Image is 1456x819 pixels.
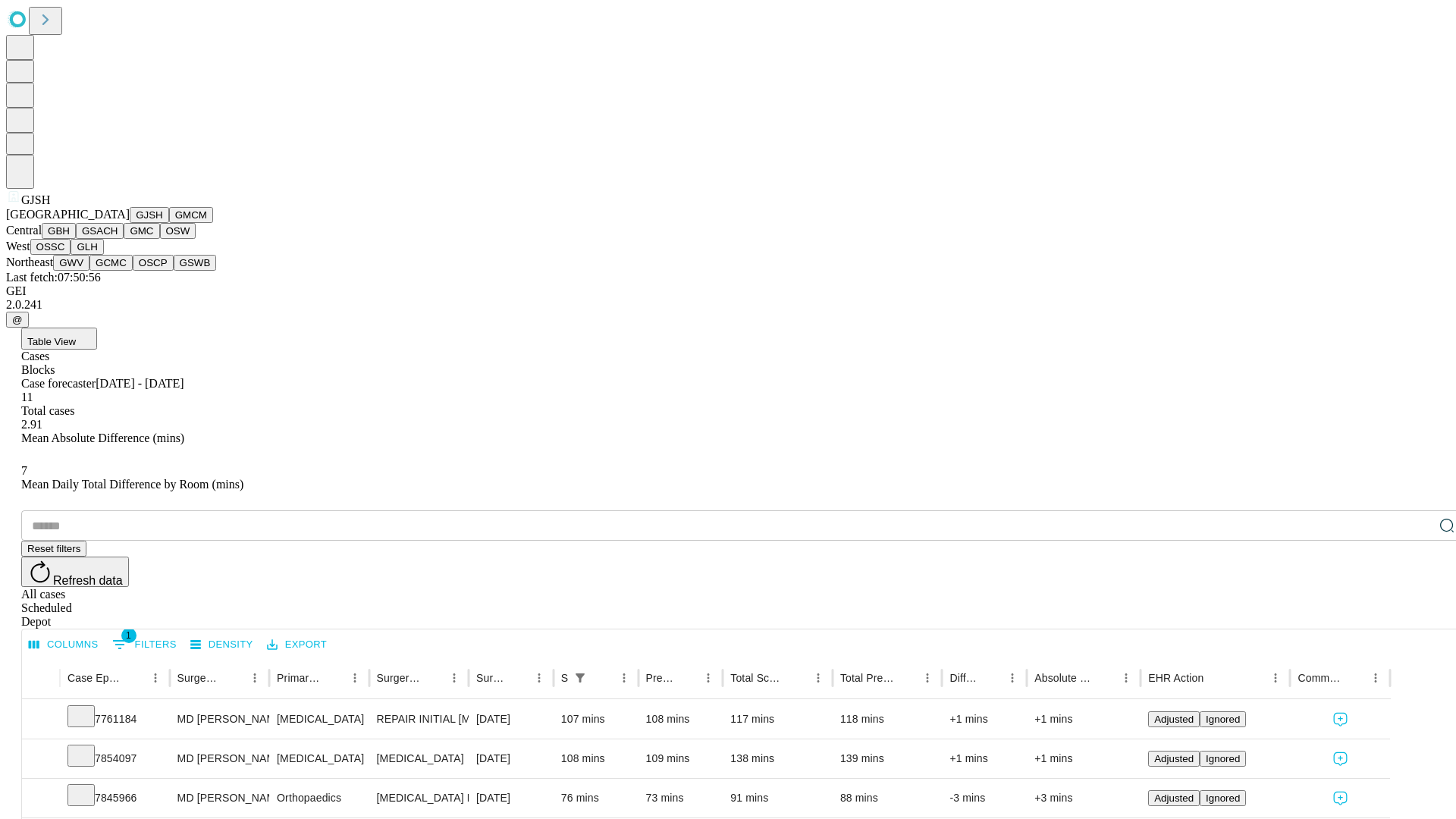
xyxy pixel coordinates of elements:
div: REPAIR INITIAL [MEDICAL_DATA] REDUCIBLE AGE [DEMOGRAPHIC_DATA] OR MORE [377,700,461,739]
button: Expand [30,746,52,773]
button: Menu [444,667,465,689]
span: Central [6,224,42,237]
button: @ [6,312,29,328]
div: Absolute Difference [1034,672,1093,684]
button: Sort [1344,667,1365,689]
div: 108 mins [646,700,716,739]
button: Export [263,633,331,657]
span: Ignored [1206,714,1240,725]
button: Adjusted [1148,790,1200,806]
div: Total Predicted Duration [840,672,895,684]
button: Sort [592,667,613,689]
button: GMC [124,223,159,239]
div: +1 mins [1034,700,1133,739]
div: [MEDICAL_DATA] [277,739,361,778]
div: 76 mins [561,779,631,817]
span: Last fetch: 07:50:56 [6,271,101,284]
div: 108 mins [561,739,631,778]
button: Sort [676,667,698,689]
button: GLH [71,239,103,255]
button: Sort [323,667,344,689]
span: Refresh data [53,574,123,587]
div: Predicted In Room Duration [646,672,676,684]
button: GWV [53,255,89,271]
div: Difference [949,672,979,684]
button: Adjusted [1148,751,1200,767]
button: OSSC [30,239,71,255]
div: Surgeon Name [177,672,221,684]
span: West [6,240,30,253]
button: Menu [917,667,938,689]
button: Density [187,633,257,657]
span: 7 [21,464,27,477]
div: [DATE] [476,739,546,778]
div: 139 mins [840,739,935,778]
button: GBH [42,223,76,239]
button: Sort [507,667,529,689]
div: +1 mins [1034,739,1133,778]
div: -3 mins [949,779,1019,817]
span: @ [12,314,23,325]
button: GJSH [130,207,169,223]
span: Mean Daily Total Difference by Room (mins) [21,478,243,491]
button: OSCP [133,255,174,271]
span: Ignored [1206,753,1240,764]
span: 1 [121,628,136,643]
div: Surgery Date [476,672,506,684]
div: [DATE] [476,779,546,817]
button: Show filters [108,632,180,657]
div: +1 mins [949,700,1019,739]
div: GEI [6,284,1450,298]
span: GJSH [21,193,50,206]
button: Menu [145,667,166,689]
div: 91 mins [730,779,825,817]
button: GSWB [174,255,217,271]
span: Reset filters [27,543,80,554]
button: Table View [21,328,97,350]
button: Menu [344,667,366,689]
div: 117 mins [730,700,825,739]
button: Menu [613,667,635,689]
button: Ignored [1200,751,1246,767]
div: Comments [1298,672,1341,684]
span: Ignored [1206,792,1240,804]
div: 118 mins [840,700,935,739]
button: Show filters [570,667,591,689]
button: Sort [981,667,1002,689]
div: [MEDICAL_DATA] MEDIAL OR LATERAL MENISCECTOMY [377,779,461,817]
button: OSW [160,223,196,239]
button: Menu [1002,667,1023,689]
button: Sort [124,667,145,689]
div: +1 mins [949,739,1019,778]
div: Orthopaedics [277,779,361,817]
button: Menu [1116,667,1137,689]
span: Northeast [6,256,53,268]
div: Total Scheduled Duration [730,672,785,684]
div: 138 mins [730,739,825,778]
button: Sort [1094,667,1116,689]
button: Menu [1265,667,1286,689]
div: 109 mins [646,739,716,778]
button: Adjusted [1148,711,1200,727]
button: Sort [422,667,444,689]
button: Expand [30,707,52,733]
div: +3 mins [1034,779,1133,817]
div: 7761184 [67,700,162,739]
div: 7854097 [67,739,162,778]
div: Primary Service [277,672,321,684]
div: 88 mins [840,779,935,817]
span: Adjusted [1154,714,1194,725]
button: GMCM [169,207,213,223]
div: MD [PERSON_NAME] [PERSON_NAME] [177,779,262,817]
button: Menu [529,667,550,689]
button: Sort [896,667,917,689]
div: MD [PERSON_NAME] E Md [177,700,262,739]
div: 107 mins [561,700,631,739]
div: [MEDICAL_DATA] [377,739,461,778]
button: Menu [808,667,829,689]
span: [DATE] - [DATE] [96,377,184,390]
span: Adjusted [1154,753,1194,764]
span: Adjusted [1154,792,1194,804]
div: 1 active filter [570,667,591,689]
div: MD [PERSON_NAME] E Md [177,739,262,778]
